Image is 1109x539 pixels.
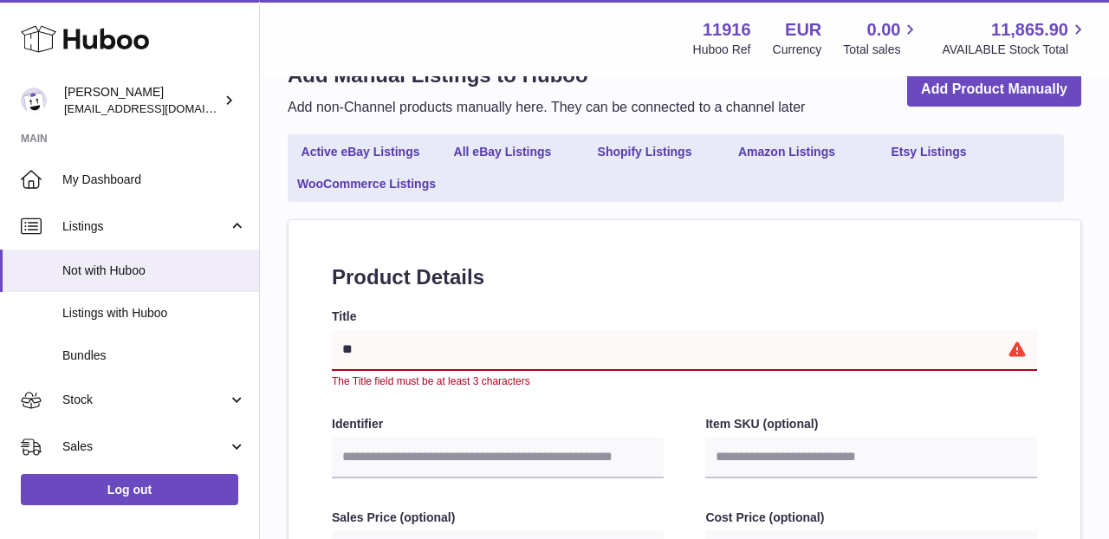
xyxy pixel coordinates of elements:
[62,263,246,279] span: Not with Huboo
[705,416,1037,432] label: Item SKU (optional)
[332,416,664,432] label: Identifier
[332,308,1037,325] label: Title
[62,347,246,364] span: Bundles
[843,42,920,58] span: Total sales
[693,42,751,58] div: Huboo Ref
[703,18,751,42] strong: 11916
[64,84,220,117] div: [PERSON_NAME]
[62,218,228,235] span: Listings
[773,42,822,58] div: Currency
[332,510,664,526] label: Sales Price (optional)
[867,18,901,42] span: 0.00
[332,374,1037,388] div: The Title field must be at least 3 characters
[62,392,228,408] span: Stock
[291,138,430,166] a: Active eBay Listings
[62,305,246,321] span: Listings with Huboo
[332,263,1037,291] h2: Product Details
[291,170,442,198] a: WooCommerce Listings
[843,18,920,58] a: 0.00 Total sales
[288,98,805,117] p: Add non-Channel products manually here. They can be connected to a channel later
[859,138,998,166] a: Etsy Listings
[64,101,255,115] span: [EMAIL_ADDRESS][DOMAIN_NAME]
[62,438,228,455] span: Sales
[907,72,1081,107] a: Add Product Manually
[21,88,47,114] img: info@bananaleafsupplements.com
[705,510,1037,526] label: Cost Price (optional)
[433,138,572,166] a: All eBay Listings
[942,42,1088,58] span: AVAILABLE Stock Total
[62,172,246,188] span: My Dashboard
[785,18,821,42] strong: EUR
[991,18,1068,42] span: 11,865.90
[717,138,856,166] a: Amazon Listings
[21,474,238,505] a: Log out
[942,18,1088,58] a: 11,865.90 AVAILABLE Stock Total
[575,138,714,166] a: Shopify Listings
